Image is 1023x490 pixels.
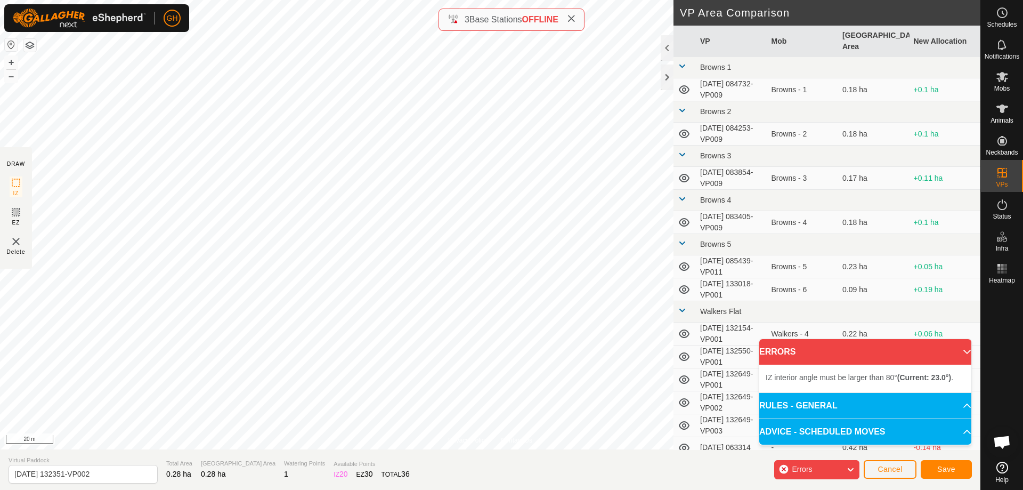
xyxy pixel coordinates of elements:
[696,167,767,190] td: [DATE] 083854-VP009
[284,470,288,478] span: 1
[772,84,834,95] div: Browns - 1
[700,196,731,204] span: Browns 4
[838,255,910,278] td: 0.23 ha
[772,284,834,295] div: Browns - 6
[838,323,910,346] td: 0.22 ha
[910,123,981,146] td: +0.1 ha
[759,393,971,419] p-accordion-header: RULES - GENERAL
[767,26,839,57] th: Mob
[696,346,767,368] td: [DATE] 132550-VP001
[7,248,26,256] span: Delete
[7,160,25,168] div: DRAW
[700,307,741,316] span: Walkers Flat
[401,470,410,478] span: 36
[759,339,971,365] p-accordion-header: ERRORS
[13,189,19,197] span: IZ
[201,470,226,478] span: 0.28 ha
[910,167,981,190] td: +0.11 ha
[878,465,903,473] span: Cancel
[910,78,981,101] td: +0.1 ha
[501,436,532,445] a: Contact Us
[986,149,1018,156] span: Neckbands
[696,391,767,414] td: [DATE] 132649-VP002
[766,373,953,382] span: IZ interior angle must be larger than 80° .
[995,245,1008,252] span: Infra
[334,460,409,469] span: Available Points
[696,123,767,146] td: [DATE] 084253-VP009
[5,70,18,83] button: –
[910,26,981,57] th: New Allocation
[334,469,347,480] div: IZ
[838,211,910,234] td: 0.18 ha
[996,181,1008,188] span: VPs
[981,457,1023,487] a: Help
[696,414,767,437] td: [DATE] 132649-VP003
[696,211,767,234] td: [DATE] 083405-VP009
[910,437,981,459] td: -0.14 ha
[759,425,885,438] span: ADVICE - SCHEDULED MOVES
[759,419,971,445] p-accordion-header: ADVICE - SCHEDULED MOVES
[910,255,981,278] td: +0.05 ha
[166,470,191,478] span: 0.28 ha
[995,477,1009,483] span: Help
[364,470,373,478] span: 30
[284,459,325,468] span: Watering Points
[696,255,767,278] td: [DATE] 085439-VP011
[838,278,910,301] td: 0.09 ha
[772,261,834,272] div: Browns - 5
[700,63,731,71] span: Browns 1
[680,6,980,19] h2: VP Area Comparison
[696,323,767,346] td: [DATE] 132154-VP001
[772,173,834,184] div: Browns - 3
[166,459,192,468] span: Total Area
[990,117,1013,124] span: Animals
[986,426,1018,458] div: Open chat
[201,459,275,468] span: [GEOGRAPHIC_DATA] Area
[5,56,18,69] button: +
[987,21,1017,28] span: Schedules
[12,219,20,227] span: EZ
[772,442,834,453] div: -
[910,278,981,301] td: +0.19 ha
[696,437,767,459] td: [DATE] 063314
[994,85,1010,92] span: Mobs
[522,15,558,24] span: OFFLINE
[838,437,910,459] td: 0.42 ha
[937,465,955,473] span: Save
[448,436,488,445] a: Privacy Policy
[465,15,469,24] span: 3
[772,217,834,228] div: Browns - 4
[23,39,36,52] button: Map Layers
[696,78,767,101] td: [DATE] 084732-VP009
[772,128,834,140] div: Browns - 2
[759,365,971,392] p-accordion-content: ERRORS
[910,211,981,234] td: +0.1 ha
[864,460,916,479] button: Cancel
[700,240,731,248] span: Browns 5
[339,470,348,478] span: 20
[696,26,767,57] th: VP
[910,323,981,346] td: +0.06 ha
[9,456,158,465] span: Virtual Paddock
[5,38,18,51] button: Reset Map
[700,151,731,160] span: Browns 3
[759,399,838,412] span: RULES - GENERAL
[13,9,146,28] img: Gallagher Logo
[985,53,1019,60] span: Notifications
[838,78,910,101] td: 0.18 ha
[772,328,834,340] div: Walkers - 4
[10,235,22,248] img: VP
[356,469,373,480] div: EZ
[792,465,812,473] span: Errors
[759,346,795,358] span: ERRORS
[989,277,1015,284] span: Heatmap
[700,107,731,116] span: Browns 2
[993,213,1011,220] span: Status
[921,460,972,479] button: Save
[838,123,910,146] td: 0.18 ha
[838,167,910,190] td: 0.17 ha
[897,373,951,382] b: (Current: 23.0°)
[838,26,910,57] th: [GEOGRAPHIC_DATA] Area
[469,15,522,24] span: Base Stations
[696,368,767,391] td: [DATE] 132649-VP001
